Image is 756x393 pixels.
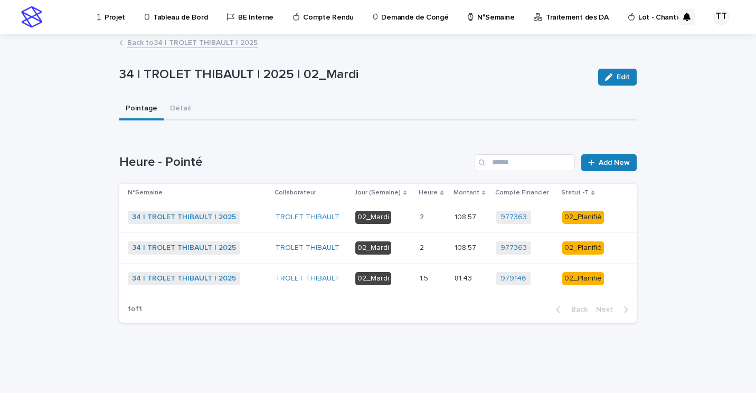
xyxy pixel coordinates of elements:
a: 977363 [500,244,527,252]
a: Back to34 | TROLET THIBAULT | 2025 [127,36,258,48]
p: 108.57 [455,211,478,222]
a: 977363 [500,213,527,222]
p: Compte Financier [495,187,549,199]
button: Pointage [119,98,164,120]
tr: 34 | TROLET THIBAULT | 2025 TROLET THIBAULT 02_Mardi22 108.57108.57 977363 02_Planifié [119,202,637,233]
p: 81.43 [455,272,474,283]
p: Montant [453,187,479,199]
a: TROLET THIBAULT [276,213,339,222]
button: Back [547,305,592,314]
tr: 34 | TROLET THIBAULT | 2025 TROLET THIBAULT 02_Mardi1.51.5 81.4381.43 979146 02_Planifié [119,263,637,294]
div: 02_Planifié [562,272,604,285]
span: Edit [617,73,630,81]
p: Statut -T [561,187,589,199]
p: 1.5 [420,272,430,283]
input: Search [475,154,575,171]
p: 1 of 1 [119,296,150,322]
p: N°Semaine [128,187,163,199]
div: 02_Mardi [355,211,391,224]
tr: 34 | TROLET THIBAULT | 2025 TROLET THIBAULT 02_Mardi22 108.57108.57 977363 02_Planifié [119,232,637,263]
span: Add New [599,159,630,166]
a: Add New [581,154,637,171]
img: stacker-logo-s-only.png [21,6,42,27]
button: Détail [164,98,197,120]
p: Jour (Semaine) [354,187,401,199]
a: 34 | TROLET THIBAULT | 2025 [132,274,236,283]
a: 34 | TROLET THIBAULT | 2025 [132,213,236,222]
a: TROLET THIBAULT [276,244,339,252]
p: 108.57 [455,241,478,252]
h1: Heure - Pointé [119,155,470,170]
div: 02_Planifié [562,211,604,224]
p: 34 | TROLET THIBAULT | 2025 | 02_Mardi [119,67,590,82]
p: Heure [419,187,438,199]
p: 2 [420,211,426,222]
div: 02_Mardi [355,272,391,285]
div: 02_Planifié [562,241,604,255]
span: Next [596,306,619,313]
div: 02_Mardi [355,241,391,255]
a: 979146 [500,274,526,283]
span: Back [565,306,588,313]
p: Collaborateur [275,187,316,199]
button: Edit [598,69,637,86]
p: 2 [420,241,426,252]
a: TROLET THIBAULT [276,274,339,283]
div: TT [713,8,730,25]
a: 34 | TROLET THIBAULT | 2025 [132,244,236,252]
button: Next [592,305,637,314]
